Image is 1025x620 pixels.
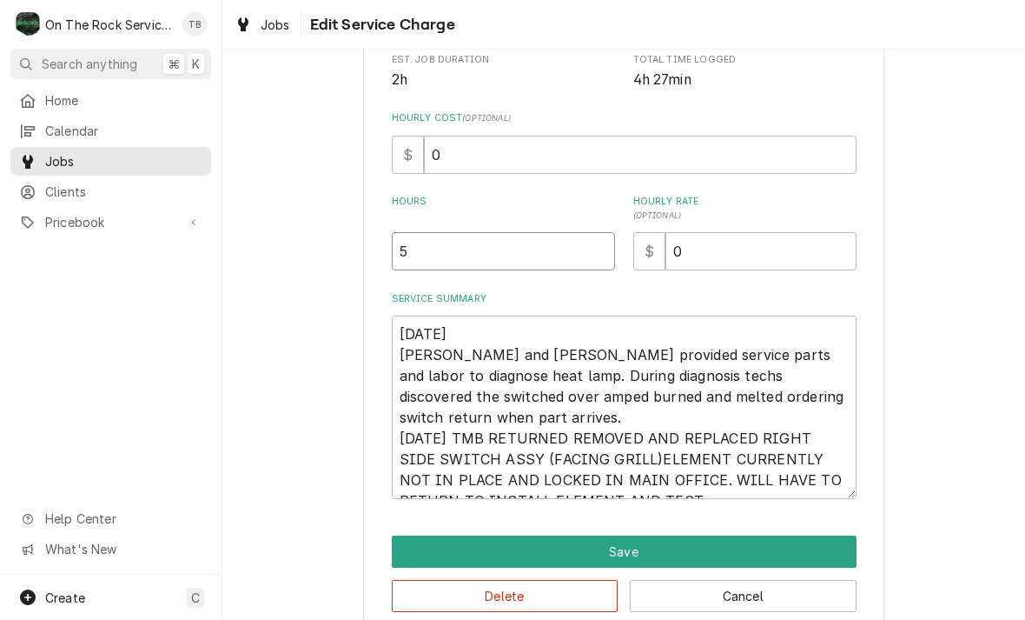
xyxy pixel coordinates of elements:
a: Go to Pricebook [10,208,211,237]
div: Button Group Row [392,568,856,612]
span: ( optional ) [462,113,511,123]
span: Est. Job Duration [392,53,615,67]
div: Todd Brady's Avatar [182,12,207,37]
a: Jobs [10,147,211,176]
a: Go to Help Center [10,504,211,533]
span: Pricebook [45,213,176,231]
label: Hourly Rate [633,195,856,223]
div: Button Group Row [392,536,856,568]
textarea: [DATE] [PERSON_NAME] and [PERSON_NAME] provided service parts and labor to diagnose heat lamp. Du... [392,316,856,499]
span: K [192,55,200,73]
span: 4h 27min [633,71,691,88]
span: ( optional ) [633,210,682,220]
div: $ [633,232,665,270]
a: Clients [10,177,211,206]
button: Search anything⌘K [10,49,211,79]
span: Jobs [261,16,290,34]
a: Go to What's New [10,535,211,563]
a: Home [10,86,211,115]
div: [object Object] [633,195,856,270]
span: Help Center [45,510,201,528]
div: Total Time Logged [633,53,856,90]
span: Calendar [45,122,202,140]
div: Service Summary [392,292,856,499]
div: On The Rock Services's Avatar [16,12,40,37]
span: Total Time Logged [633,53,856,67]
button: Save [392,536,856,568]
span: What's New [45,540,201,558]
span: Total Time Logged [633,70,856,90]
span: ⌘ [168,55,180,73]
div: TB [182,12,207,37]
button: Delete [392,580,618,612]
span: Edit Service Charge [305,13,455,37]
span: Est. Job Duration [392,70,615,90]
div: O [16,12,40,37]
div: [object Object] [392,195,615,270]
span: 2h [392,71,407,88]
div: Est. Job Duration [392,53,615,90]
a: Jobs [228,10,297,39]
div: $ [392,136,424,174]
span: C [191,589,200,607]
div: On The Rock Services [45,16,173,34]
span: Jobs [45,152,202,170]
span: Search anything [42,55,137,73]
span: Create [45,590,85,605]
span: Home [45,91,202,110]
label: Hours [392,195,615,223]
span: Clients [45,183,202,201]
button: Cancel [630,580,856,612]
label: Hourly Cost [392,111,856,125]
div: Hourly Cost [392,111,856,173]
div: Button Group [392,536,856,612]
a: Calendar [10,117,211,145]
label: Service Summary [392,292,856,306]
